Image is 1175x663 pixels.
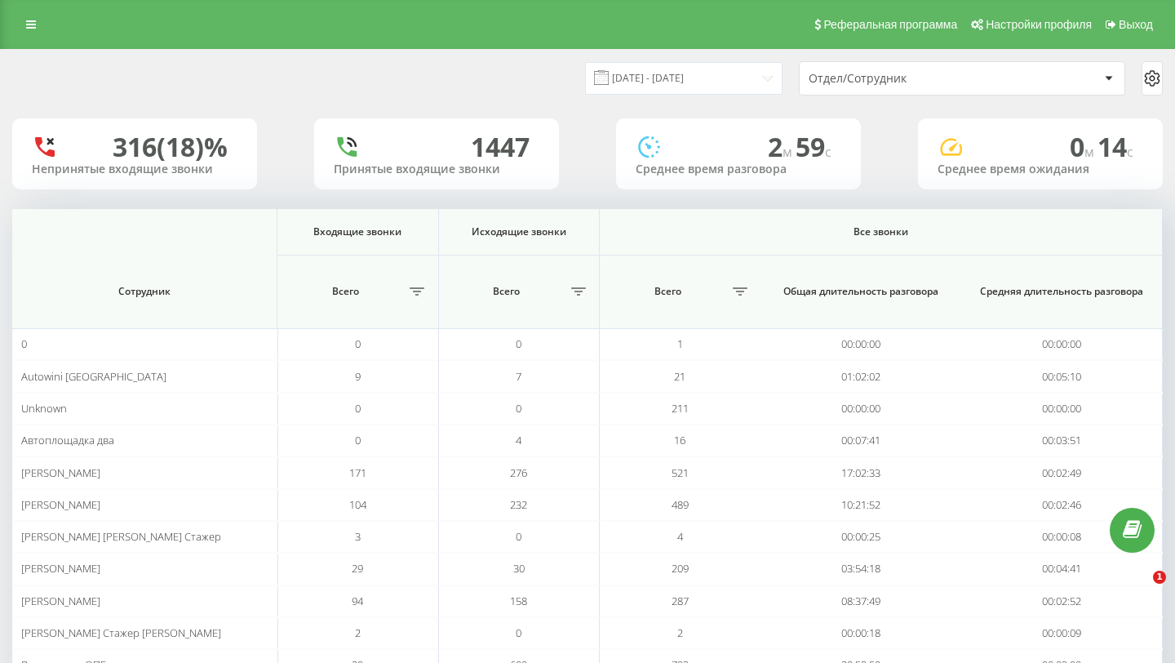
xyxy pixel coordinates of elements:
span: 0 [516,529,521,544]
span: 171 [349,465,366,480]
td: 08:37:49 [760,585,962,617]
span: Автоплощадка два [21,433,114,447]
span: Выход [1119,18,1153,31]
div: 316 (18)% [113,131,228,162]
span: 7 [516,369,521,384]
span: 0 [516,401,521,416]
span: 94 [352,594,363,608]
span: 0 [355,336,361,351]
span: 4 [677,529,683,544]
td: 00:00:25 [760,521,962,553]
span: 21 [674,369,685,384]
td: 00:00:18 [760,617,962,649]
span: 0 [355,433,361,447]
span: 276 [510,465,527,480]
td: 00:00:00 [760,328,962,360]
span: 0 [21,336,27,351]
span: 1 [677,336,683,351]
span: Реферальная программа [823,18,957,31]
td: 00:00:00 [760,393,962,425]
span: 16 [674,433,685,447]
td: 10:21:52 [760,489,962,521]
span: 521 [672,465,689,480]
span: 0 [516,336,521,351]
span: 232 [510,497,527,512]
span: 104 [349,497,366,512]
span: м [1084,143,1097,161]
span: 59 [796,129,831,164]
span: 0 [516,625,521,640]
span: 158 [510,594,527,608]
span: [PERSON_NAME] [21,594,100,608]
span: 4 [516,433,521,447]
span: Все звонки [635,225,1126,238]
span: Сотрудник [33,285,256,298]
span: 209 [672,561,689,576]
td: 01:02:02 [760,360,962,392]
span: Unknown [21,401,67,416]
span: м [783,143,796,161]
td: 00:05:10 [961,360,1163,392]
span: Общая длительность разговора [778,285,944,298]
span: 211 [672,401,689,416]
td: 00:07:41 [760,425,962,456]
span: Исходящие звонки [454,225,583,238]
span: [PERSON_NAME] [PERSON_NAME] Стажер [21,529,221,544]
span: 9 [355,369,361,384]
span: [PERSON_NAME] [21,465,100,480]
span: [PERSON_NAME] [21,561,100,576]
td: 00:02:52 [961,585,1163,617]
div: Непринятые входящие звонки [32,162,237,176]
td: 00:02:46 [961,489,1163,521]
span: [PERSON_NAME] Стажер [PERSON_NAME] [21,625,221,640]
span: Средняя длительность разговора [979,285,1145,298]
span: Всего [286,285,405,298]
span: 2 [677,625,683,640]
span: [PERSON_NAME] [21,497,100,512]
td: 00:00:08 [961,521,1163,553]
td: 03:54:18 [760,553,962,585]
td: 00:00:00 [961,328,1163,360]
span: 1 [1153,571,1166,584]
div: Отдел/Сотрудник [809,72,1004,86]
div: Принятые входящие звонки [334,162,539,176]
iframe: Intercom live chat [1120,571,1159,610]
td: 00:02:49 [961,456,1163,488]
div: 1447 [471,131,530,162]
span: c [825,143,831,161]
span: Autowini [GEOGRAPHIC_DATA] [21,369,166,384]
span: Настройки профиля [986,18,1092,31]
span: 14 [1097,129,1133,164]
span: 2 [768,129,796,164]
span: 3 [355,529,361,544]
div: Среднее время ожидания [938,162,1143,176]
span: 0 [1070,129,1097,164]
span: c [1127,143,1133,161]
span: Всего [608,285,728,298]
td: 00:04:41 [961,553,1163,585]
span: Всего [447,285,566,298]
span: 0 [355,401,361,416]
div: Среднее время разговора [636,162,841,176]
td: 00:00:00 [961,393,1163,425]
span: 287 [672,594,689,608]
span: 30 [513,561,525,576]
td: 00:03:51 [961,425,1163,456]
td: 00:00:09 [961,617,1163,649]
span: 29 [352,561,363,576]
span: Входящие звонки [293,225,423,238]
td: 17:02:33 [760,456,962,488]
span: 2 [355,625,361,640]
span: 489 [672,497,689,512]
